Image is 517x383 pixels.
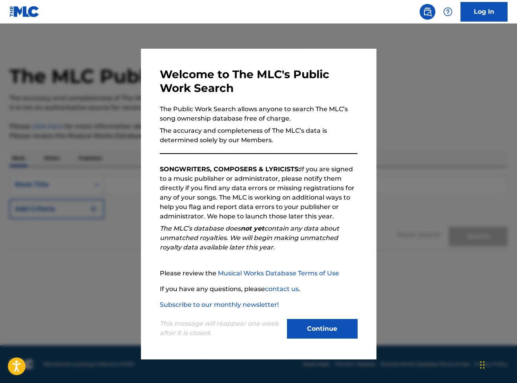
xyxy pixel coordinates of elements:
[160,225,339,251] em: The MLC’s database does contain any data about unmatched royalties. We will begin making unmatche...
[160,284,358,294] p: If you have any questions, please .
[160,165,300,173] strong: SONGWRITERS, COMPOSERS & LYRICISTS:
[478,345,517,383] iframe: Chat Widget
[265,285,299,293] a: contact us
[420,4,435,20] a: Public Search
[9,6,40,17] img: MLC Logo
[287,319,358,339] button: Continue
[480,353,485,377] div: Drag
[440,4,456,20] div: Help
[218,269,339,277] a: Musical Works Database Terms of Use
[443,7,453,16] img: help
[160,301,279,308] a: Subscribe to our monthly newsletter!
[160,126,358,145] p: The accuracy and completeness of The MLC’s data is determined solely by our Members.
[160,104,358,123] p: The Public Work Search allows anyone to search The MLC’s song ownership database free of charge.
[160,319,282,338] p: This message will reappear one week after it is closed.
[160,68,358,95] h3: Welcome to The MLC's Public Work Search
[160,165,358,221] p: If you are signed to a music publisher or administrator, please notify them directly if you find ...
[460,2,508,22] a: Log In
[423,7,432,16] img: search
[160,269,358,278] p: Please review the
[241,225,264,232] strong: not yet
